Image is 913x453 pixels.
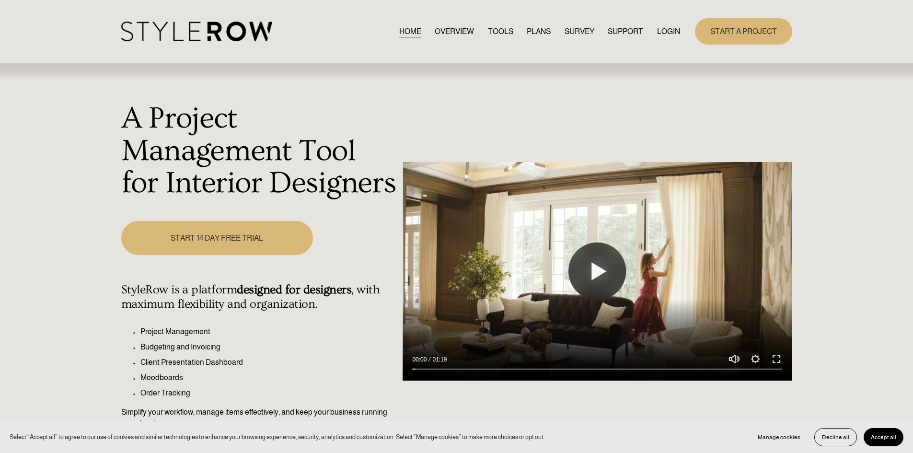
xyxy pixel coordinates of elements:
[399,25,421,38] a: HOME
[121,22,272,41] img: StyleRow
[140,326,398,337] p: Project Management
[140,387,398,399] p: Order Tracking
[140,372,398,383] p: Moodboards
[864,428,903,446] button: Accept all
[412,355,429,364] div: Current time
[121,283,398,312] h4: StyleRow is a platform , with maximum flexibility and organization.
[608,25,643,38] a: folder dropdown
[751,428,808,446] button: Manage cookies
[488,25,513,38] a: TOOLS
[10,432,545,441] p: Select “Accept all” to agree to our use of cookies and similar technologies to enhance your brows...
[568,243,626,300] button: Play
[527,25,551,38] a: PLANS
[822,434,849,441] span: Decline all
[435,25,474,38] a: OVERVIEW
[657,25,680,38] a: LOGIN
[608,26,643,37] span: SUPPORT
[237,283,351,297] strong: designed for designers
[140,357,398,368] p: Client Presentation Dashboard
[758,434,800,441] span: Manage cookies
[695,18,792,45] a: START A PROJECT
[412,366,782,373] input: Seek
[565,25,594,38] a: SURVEY
[429,355,449,364] div: Duration
[814,428,857,446] button: Decline all
[140,341,398,353] p: Budgeting and Invoicing
[121,407,398,430] p: Simplify your workflow, manage items effectively, and keep your business running seamlessly.
[121,221,313,255] a: START 14 DAY FREE TRIAL
[121,103,398,200] h1: A Project Management Tool for Interior Designers
[871,434,896,441] span: Accept all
